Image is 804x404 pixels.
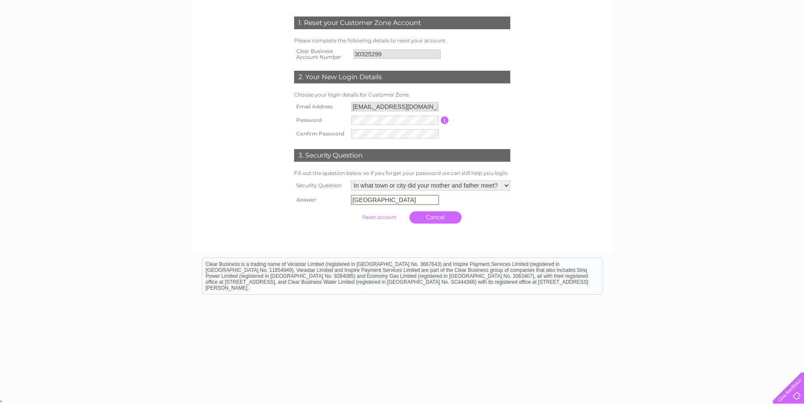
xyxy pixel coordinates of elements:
[761,36,773,42] a: Blog
[292,178,349,193] th: Security Question
[685,36,701,42] a: Water
[292,36,512,46] td: Please complete the following details to reset your account.
[353,211,405,223] input: Submit
[294,71,510,83] div: 2. Your New Login Details
[292,168,512,178] td: Fill out the question below so if you forget your password we can still help you login.
[730,36,756,42] a: Telecoms
[409,211,462,224] a: Cancel
[294,17,510,29] div: 1. Reset your Customer Zone Account
[292,90,512,100] td: Choose your login details for Customer Zone.
[292,46,351,63] th: Clear Business Account Number
[644,4,703,15] a: 0333 014 3131
[292,113,350,127] th: Password
[28,22,71,48] img: logo.png
[202,5,603,41] div: Clear Business is a trading name of Verastar Limited (registered in [GEOGRAPHIC_DATA] No. 3667643...
[292,193,349,207] th: Answer
[294,149,510,162] div: 3. Security Question
[292,127,350,141] th: Confirm Password
[707,36,725,42] a: Energy
[292,100,350,113] th: Email Address
[778,36,799,42] a: Contact
[441,116,449,124] input: Information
